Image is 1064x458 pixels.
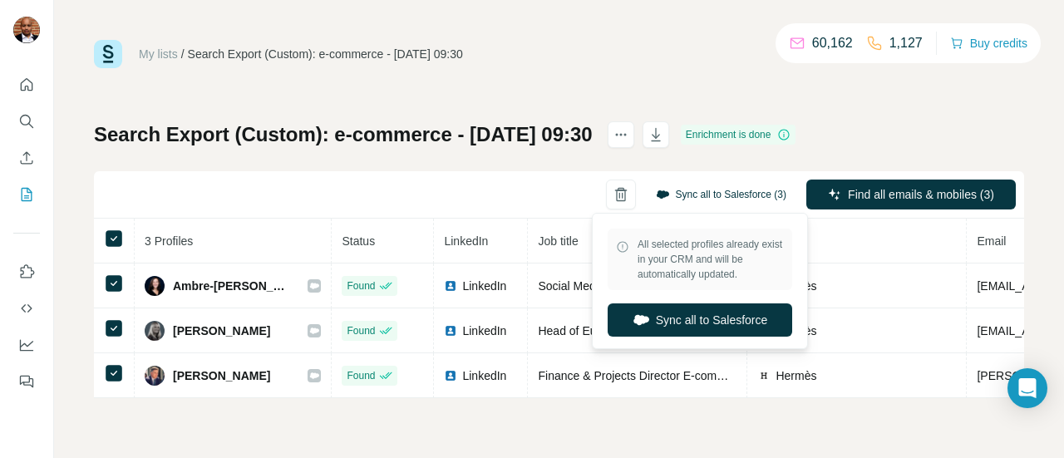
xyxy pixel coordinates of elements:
button: Quick start [13,70,40,100]
img: Avatar [13,17,40,43]
span: Email [977,234,1006,248]
img: Avatar [145,366,165,386]
span: [PERSON_NAME] [173,367,270,384]
button: Use Surfe on LinkedIn [13,257,40,287]
span: Found [347,323,375,338]
button: Find all emails & mobiles (3) [806,180,1016,209]
button: Enrich CSV [13,143,40,173]
span: Job title [538,234,578,248]
span: Status [342,234,375,248]
a: My lists [139,47,178,61]
div: Enrichment is done [681,125,796,145]
img: LinkedIn logo [444,369,457,382]
span: [PERSON_NAME] [173,323,270,339]
span: Found [347,278,375,293]
p: 60,162 [812,33,853,53]
img: Avatar [145,276,165,296]
div: Open Intercom Messenger [1007,368,1047,408]
span: Head of Europe E-commerce & Client Relation [538,324,778,337]
button: Search [13,106,40,136]
img: Surfe Logo [94,40,122,68]
div: Search Export (Custom): e-commerce - [DATE] 09:30 [188,46,463,62]
h1: Search Export (Custom): e-commerce - [DATE] 09:30 [94,121,593,148]
span: All selected profiles already exist in your CRM and will be automatically updated. [638,237,784,282]
span: Social Media & Web Listening Director [538,279,736,293]
p: 1,127 [889,33,923,53]
button: Sync all to Salesforce (3) [644,182,798,207]
button: Use Surfe API [13,293,40,323]
span: Found [347,368,375,383]
span: LinkedIn [444,234,488,248]
img: company-logo [757,369,771,382]
img: LinkedIn logo [444,279,457,293]
span: Finance & Projects Director E-commerce Europe [538,369,790,382]
span: Ambre-[PERSON_NAME] [173,278,291,294]
span: LinkedIn [462,278,506,294]
span: Hermès [776,367,816,384]
button: Buy credits [950,32,1027,55]
li: / [181,46,185,62]
span: 3 Profiles [145,234,193,248]
button: My lists [13,180,40,209]
button: actions [608,121,634,148]
span: LinkedIn [462,323,506,339]
span: LinkedIn [462,367,506,384]
img: LinkedIn logo [444,324,457,337]
button: Feedback [13,367,40,396]
button: Dashboard [13,330,40,360]
span: Find all emails & mobiles (3) [848,186,994,203]
img: Avatar [145,321,165,341]
button: Sync all to Salesforce [608,303,792,337]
